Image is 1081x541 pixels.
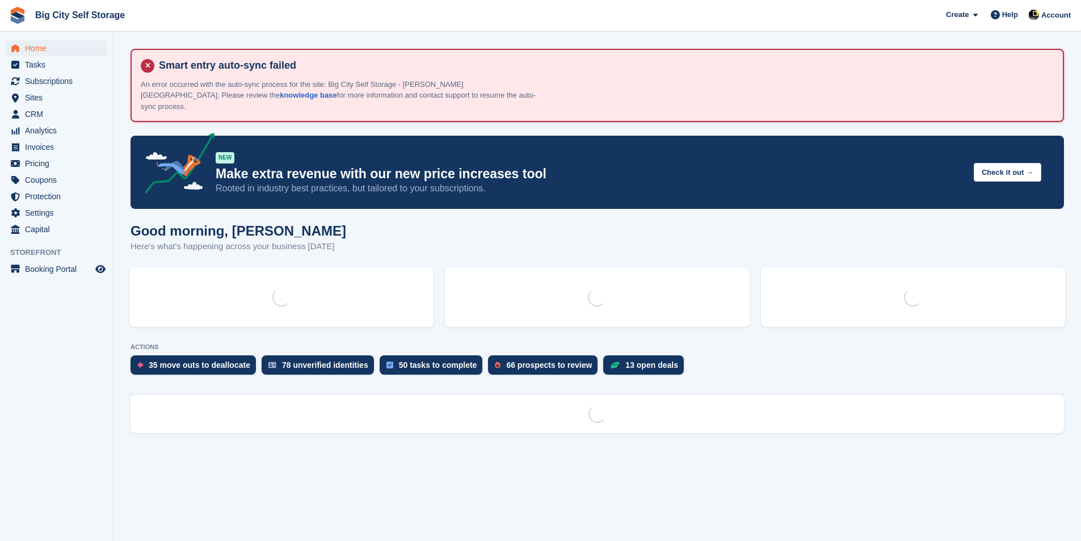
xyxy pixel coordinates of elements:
[625,360,678,370] div: 13 open deals
[1002,9,1018,20] span: Help
[1028,9,1040,20] img: Patrick Nevin
[6,90,107,106] a: menu
[136,133,215,198] img: price-adjustments-announcement-icon-8257ccfd72463d97f412b2fc003d46551f7dbcb40ab6d574587a9cd5c0d94...
[6,172,107,188] a: menu
[216,182,965,195] p: Rooted in industry best practices, but tailored to your subscriptions.
[6,205,107,221] a: menu
[216,166,965,182] p: Make extra revenue with our new price increases tool
[25,106,93,122] span: CRM
[1041,10,1071,21] span: Account
[386,362,393,368] img: task-75834270c22a3079a89374b754ae025e5fb1db73e45f91037f5363f120a921f8.svg
[149,360,250,370] div: 35 move outs to deallocate
[10,247,113,258] span: Storefront
[488,355,603,380] a: 66 prospects to review
[262,355,380,380] a: 78 unverified identities
[25,156,93,171] span: Pricing
[6,261,107,277] a: menu
[25,261,93,277] span: Booking Portal
[6,40,107,56] a: menu
[94,262,107,276] a: Preview store
[282,360,368,370] div: 78 unverified identities
[131,355,262,380] a: 35 move outs to deallocate
[25,172,93,188] span: Coupons
[268,362,276,368] img: verify_identity-adf6edd0f0f0b5bbfe63781bf79b02c33cf7c696d77639b501bdc392416b5a36.svg
[280,91,337,99] a: knowledge base
[9,7,26,24] img: stora-icon-8386f47178a22dfd0bd8f6a31ec36ba5ce8667c1dd55bd0f319d3a0aa187defe.svg
[380,355,489,380] a: 50 tasks to complete
[603,355,689,380] a: 13 open deals
[6,123,107,139] a: menu
[137,362,143,368] img: move_outs_to_deallocate_icon-f764333ba52eb49d3ac5e1228854f67142a1ed5810a6f6cc68b1a99e826820c5.svg
[25,57,93,73] span: Tasks
[6,139,107,155] a: menu
[6,73,107,89] a: menu
[25,139,93,155] span: Invoices
[131,343,1064,351] p: ACTIONS
[154,59,1054,72] h4: Smart entry auto-sync failed
[25,73,93,89] span: Subscriptions
[946,9,969,20] span: Create
[25,188,93,204] span: Protection
[131,240,346,253] p: Here's what's happening across your business [DATE]
[610,361,620,369] img: deal-1b604bf984904fb50ccaf53a9ad4b4a5d6e5aea283cecdc64d6e3604feb123c2.svg
[131,223,346,238] h1: Good morning, [PERSON_NAME]
[974,163,1041,182] button: Check it out →
[25,90,93,106] span: Sites
[6,156,107,171] a: menu
[25,123,93,139] span: Analytics
[141,79,538,112] p: An error occurred with the auto-sync process for the site: Big City Self Storage - [PERSON_NAME][...
[399,360,477,370] div: 50 tasks to complete
[25,40,93,56] span: Home
[25,205,93,221] span: Settings
[506,360,592,370] div: 66 prospects to review
[25,221,93,237] span: Capital
[495,362,500,368] img: prospect-51fa495bee0391a8d652442698ab0144808aea92771e9ea1ae160a38d050c398.svg
[6,106,107,122] a: menu
[6,188,107,204] a: menu
[216,152,234,163] div: NEW
[6,221,107,237] a: menu
[6,57,107,73] a: menu
[31,6,129,24] a: Big City Self Storage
